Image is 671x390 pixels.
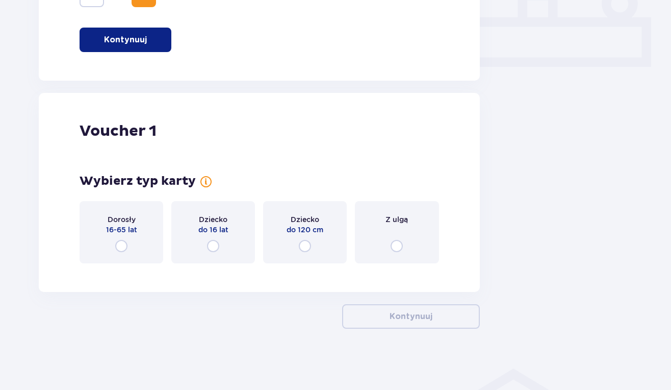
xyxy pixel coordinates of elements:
span: do 120 cm [287,225,323,235]
span: Dorosły [108,214,136,225]
button: Kontynuuj [80,28,171,52]
p: Kontynuuj [390,311,432,322]
span: 16-65 lat [106,225,137,235]
span: Dziecko [199,214,227,225]
p: Voucher 1 [80,121,157,141]
span: Z ulgą [385,214,408,225]
span: Dziecko [291,214,319,225]
p: Kontynuuj [104,34,147,45]
p: Wybierz typ karty [80,174,196,189]
button: Kontynuuj [342,304,480,329]
span: do 16 lat [198,225,228,235]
